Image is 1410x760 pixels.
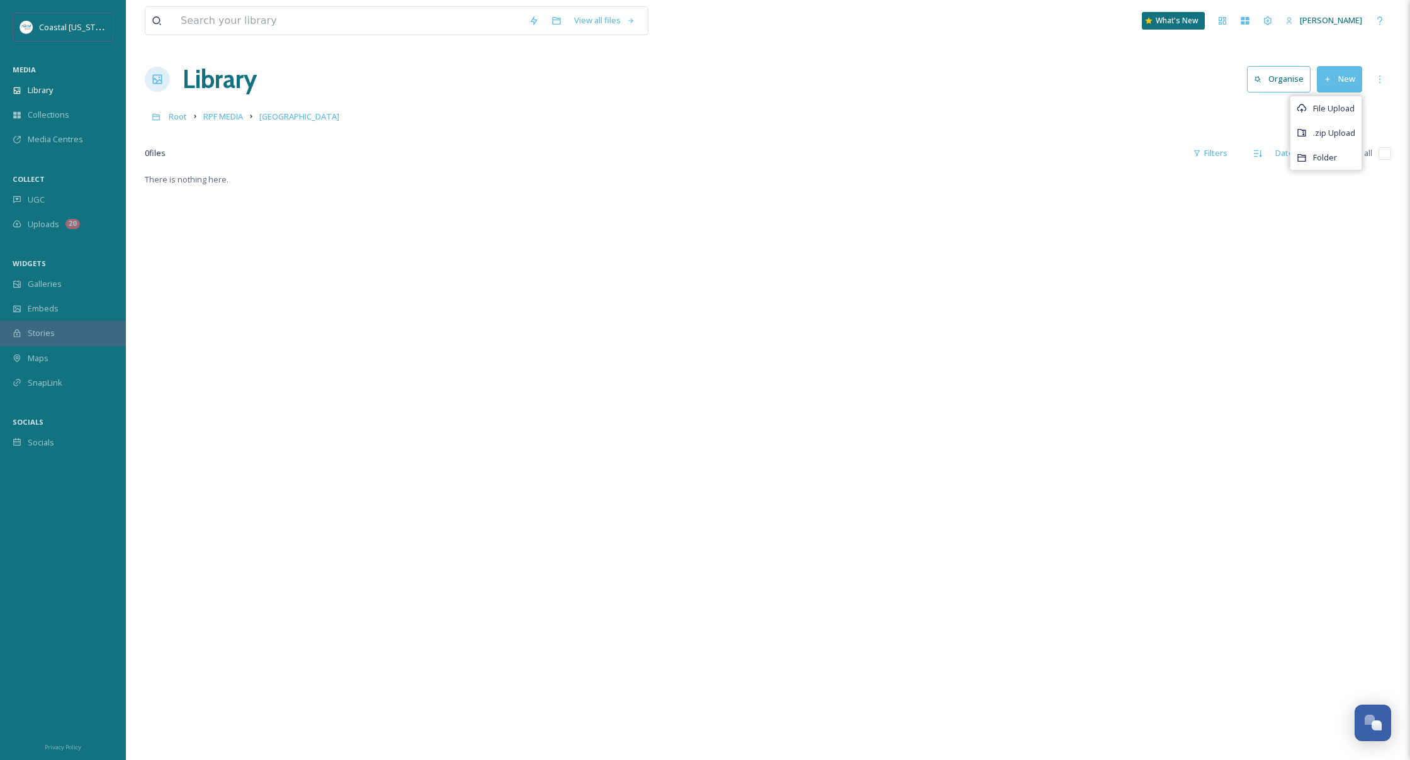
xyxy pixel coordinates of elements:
span: Embeds [28,303,59,315]
a: What's New [1142,12,1205,30]
span: MEDIA [13,65,36,74]
span: [GEOGRAPHIC_DATA] [259,111,339,122]
span: Socials [28,437,54,449]
span: WIDGETS [13,259,46,268]
button: Open Chat [1355,705,1391,741]
a: Library [183,60,257,98]
a: [GEOGRAPHIC_DATA] [259,109,339,124]
span: There is nothing here. [145,174,228,185]
span: Uploads [28,218,59,230]
div: Filters [1187,141,1234,165]
span: RPF MEDIA [203,111,243,122]
span: Coastal [US_STATE] [39,21,111,33]
span: Galleries [28,278,62,290]
span: .zip Upload [1313,127,1355,139]
span: Maps [28,352,48,364]
span: Root [169,111,187,122]
span: Media Centres [28,133,83,145]
span: Collections [28,109,69,121]
span: 0 file s [145,147,166,159]
button: Organise [1247,66,1311,92]
span: SOCIALS [13,417,43,427]
div: 20 [65,219,80,229]
button: New [1317,66,1362,92]
a: [PERSON_NAME] [1279,8,1368,33]
span: UGC [28,194,45,206]
a: Root [169,109,187,124]
span: Folder [1313,152,1337,164]
a: RPF MEDIA [203,109,243,124]
span: Stories [28,327,55,339]
img: download%20%281%29.jpeg [20,21,33,33]
div: Date Created [1269,141,1333,165]
a: Privacy Policy [45,739,81,754]
span: COLLECT [13,174,45,184]
a: View all files [568,8,641,33]
span: SnapLink [28,377,62,389]
span: [PERSON_NAME] [1300,14,1362,26]
span: Library [28,84,53,96]
span: File Upload [1313,103,1355,115]
span: Privacy Policy [45,743,81,751]
input: Search your library [174,7,522,35]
